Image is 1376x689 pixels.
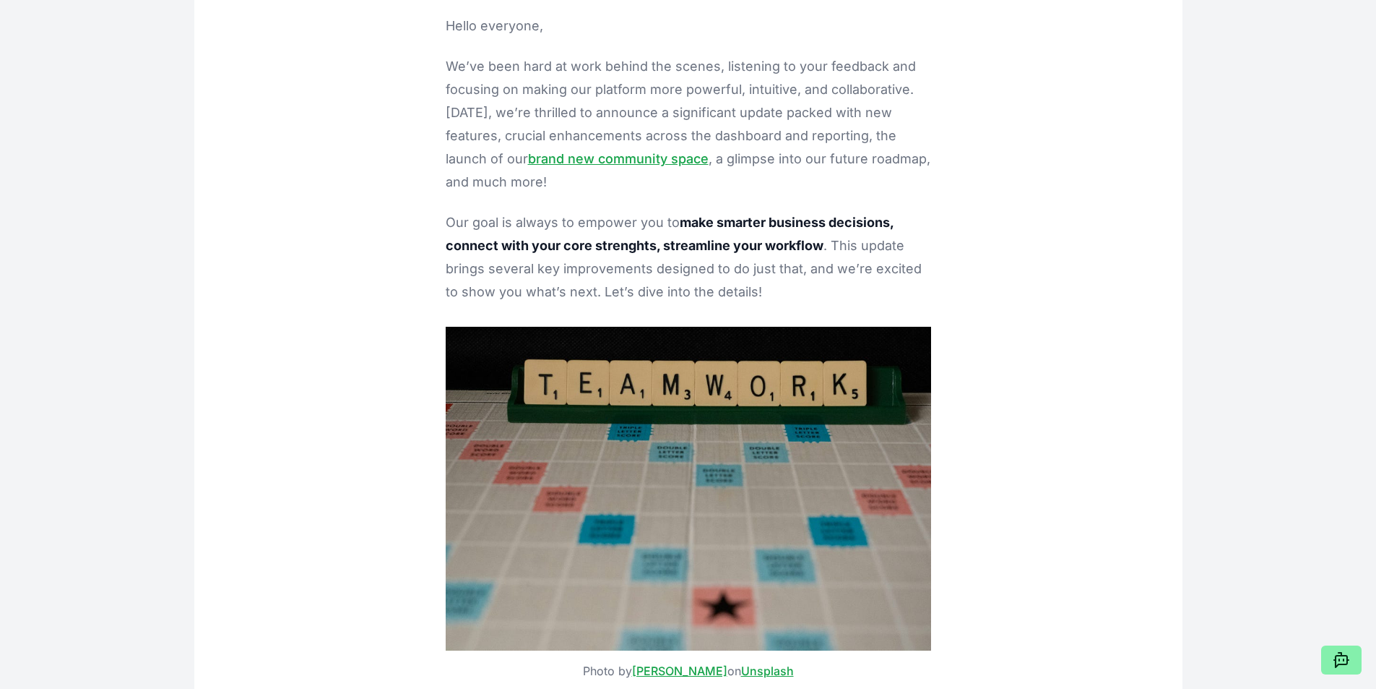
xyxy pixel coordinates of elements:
[632,664,727,678] a: [PERSON_NAME]
[528,151,709,166] a: brand new community space
[446,215,893,253] strong: make smarter business decisions, connect with your core strenghts, streamline your workflow
[741,664,794,678] a: Unsplash
[446,14,931,38] p: Hello everyone,
[446,211,931,304] p: Our goal is always to empower you to . This update brings several key improvements designed to do...
[446,55,931,194] p: We’ve been hard at work behind the scenes, listening to your feedback and focusing on making our ...
[446,662,931,680] figcaption: Photo by on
